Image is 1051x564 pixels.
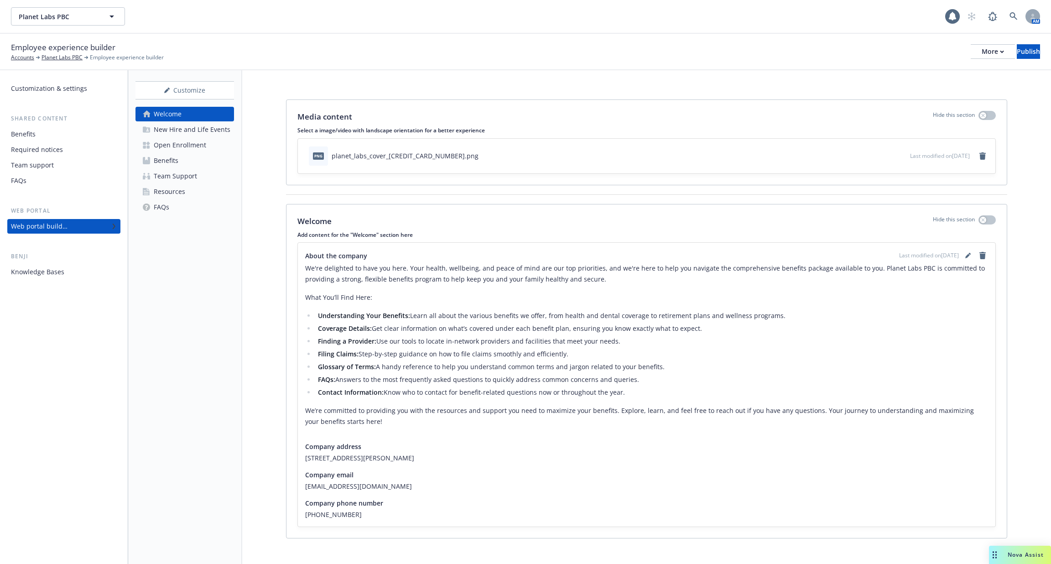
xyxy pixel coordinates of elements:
[315,310,988,321] li: Learn all about the various benefits we offer, from health and dental coverage to retirement plan...
[135,138,234,152] a: Open Enrollment
[315,361,988,372] li: A handy reference to help you understand common terms and jargon related to your benefits.
[1017,45,1040,58] div: Publish
[7,219,120,234] a: Web portal builder
[305,292,988,303] p: What You’ll Find Here:
[11,42,115,53] span: Employee experience builder
[7,81,120,96] a: Customization & settings
[11,127,36,141] div: Benefits
[318,375,335,384] strong: FAQs:
[318,388,384,397] strong: Contact Information:
[7,127,120,141] a: Benefits
[19,12,98,21] span: Planet Labs PBC
[315,323,988,334] li: Get clear information on what’s covered under each benefit plan, ensuring you know exactly what t...
[11,7,125,26] button: Planet Labs PBC
[983,7,1002,26] a: Report a Bug
[7,158,120,172] a: Team support
[305,510,988,519] span: [PHONE_NUMBER]
[154,184,185,199] div: Resources
[305,470,354,480] span: Company email
[1004,7,1023,26] a: Search
[90,53,164,62] span: Employee experience builder
[305,405,988,427] p: We’re committed to providing you with the resources and support you need to maximize your benefit...
[977,250,988,261] a: remove
[982,45,1004,58] div: More
[305,453,988,463] span: [STREET_ADDRESS][PERSON_NAME]
[135,122,234,137] a: New Hire and Life Events
[297,215,332,227] p: Welcome
[7,114,120,123] div: Shared content
[11,265,64,279] div: Knowledge Bases
[7,206,120,215] div: Web portal
[318,362,376,371] strong: Glossary of Terms:
[898,151,906,161] button: preview file
[305,481,988,491] span: [EMAIL_ADDRESS][DOMAIN_NAME]
[884,151,891,161] button: download file
[7,252,120,261] div: Benji
[315,387,988,398] li: Know who to contact for benefit-related questions now or throughout the year.
[11,81,87,96] div: Customization & settings
[297,111,352,123] p: Media content
[933,111,975,123] p: Hide this section
[7,173,120,188] a: FAQs
[1017,44,1040,59] button: Publish
[989,546,1000,564] div: Drag to move
[963,250,973,261] a: editPencil
[305,263,988,285] p: We're delighted to have you here. Your health, wellbeing, and peace of mind are our top prioritie...
[332,151,479,161] div: planet_labs_cover_[CREDIT_CARD_NUMBER].png
[313,152,324,159] span: png
[11,158,54,172] div: Team support
[42,53,83,62] a: Planet Labs PBC
[297,126,996,134] p: Select a image/video with landscape orientation for a better experience
[7,265,120,279] a: Knowledge Bases
[1008,551,1044,559] span: Nova Assist
[977,151,988,162] a: remove
[135,107,234,121] a: Welcome
[154,169,197,183] div: Team Support
[135,200,234,214] a: FAQs
[154,153,178,168] div: Benefits
[910,152,970,160] span: Last modified on [DATE]
[933,215,975,227] p: Hide this section
[154,200,169,214] div: FAQs
[315,374,988,385] li: Answers to the most frequently asked questions to quickly address common concerns and queries.
[989,546,1051,564] button: Nova Assist
[135,184,234,199] a: Resources
[318,337,376,345] strong: Finding a Provider:
[11,173,26,188] div: FAQs
[305,251,367,261] span: About the company
[11,53,34,62] a: Accounts
[11,142,63,157] div: Required notices
[305,442,361,451] span: Company address
[135,169,234,183] a: Team Support
[154,138,206,152] div: Open Enrollment
[963,7,981,26] a: Start snowing
[971,44,1015,59] button: More
[318,350,359,358] strong: Filing Claims:
[135,153,234,168] a: Benefits
[135,82,234,99] div: Customize
[899,251,959,260] span: Last modified on [DATE]
[305,498,383,508] span: Company phone number
[315,349,988,360] li: Step-by-step guidance on how to file claims smoothly and efficiently.
[135,81,234,99] button: Customize
[11,219,68,234] div: Web portal builder
[7,142,120,157] a: Required notices
[315,336,988,347] li: Use our tools to locate in-network providers and facilities that meet your needs.
[318,324,372,333] strong: Coverage Details:
[154,107,182,121] div: Welcome
[154,122,230,137] div: New Hire and Life Events
[318,311,410,320] strong: Understanding Your Benefits:
[297,231,996,239] p: Add content for the "Welcome" section here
